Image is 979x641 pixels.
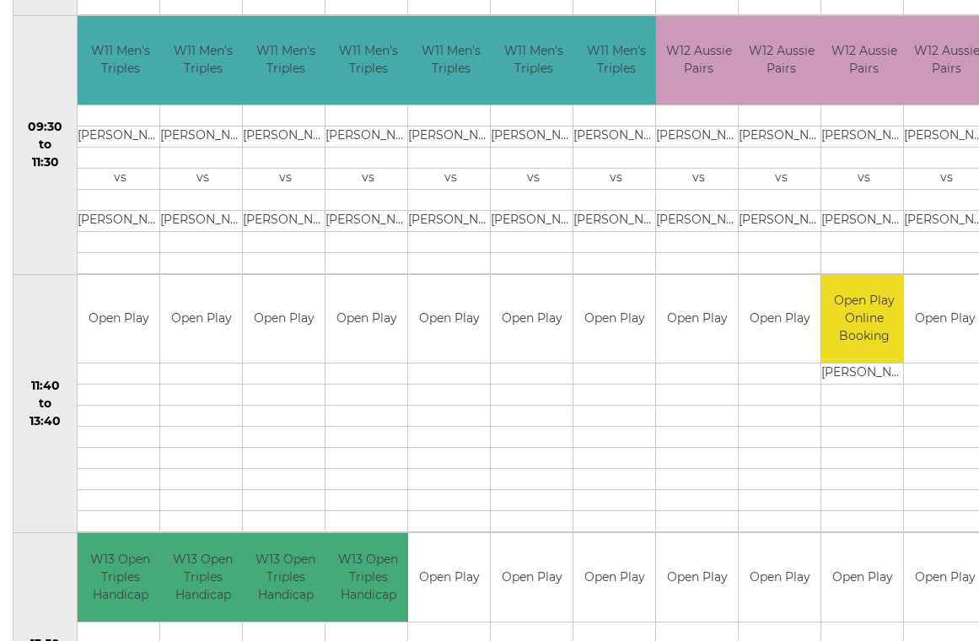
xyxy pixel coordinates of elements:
td: vs [325,168,411,189]
td: Open Play [408,275,490,364]
td: Open Play [78,275,159,364]
td: Open Play [656,533,738,622]
td: Open Play Online Booking [821,275,906,364]
td: [PERSON_NAME] [160,126,245,147]
td: Open Play [160,275,242,364]
td: W13 Open Triples Handicap [325,533,411,622]
td: vs [243,168,328,189]
td: [PERSON_NAME] [243,210,328,231]
td: [PERSON_NAME] [243,126,328,147]
td: W13 Open Triples Handicap [78,533,163,622]
td: W11 Men's Triples [491,16,576,105]
td: [PERSON_NAME] [573,210,659,231]
td: [PERSON_NAME] [821,364,906,385]
td: vs [656,168,741,189]
td: [PERSON_NAME] [325,126,411,147]
td: W11 Men's Triples [408,16,493,105]
td: [PERSON_NAME] [160,210,245,231]
td: 11:40 to 13:40 [13,274,78,533]
td: vs [78,168,163,189]
td: vs [408,168,493,189]
td: [PERSON_NAME] [491,126,576,147]
td: W11 Men's Triples [573,16,659,105]
td: Open Play [573,533,655,622]
td: W13 Open Triples Handicap [160,533,245,622]
td: Open Play [491,533,573,622]
td: [PERSON_NAME] [656,210,741,231]
td: [PERSON_NAME] [408,126,493,147]
td: [PERSON_NAME] [573,126,659,147]
td: Open Play [573,275,655,364]
td: vs [573,168,659,189]
td: Open Play [408,533,490,622]
td: Open Play [821,533,903,622]
td: Open Play [656,275,738,364]
td: Open Play [325,275,407,364]
td: W11 Men's Triples [78,16,163,105]
td: vs [491,168,576,189]
td: W11 Men's Triples [325,16,411,105]
td: W12 Aussie Pairs [821,16,906,105]
td: Open Play [491,275,573,364]
td: vs [160,168,245,189]
td: W11 Men's Triples [243,16,328,105]
td: [PERSON_NAME] [821,126,906,147]
td: [PERSON_NAME] [491,210,576,231]
td: W11 Men's Triples [160,16,245,105]
td: Open Play [739,275,820,364]
td: W13 Open Triples Handicap [243,533,328,622]
td: vs [821,168,906,189]
td: [PERSON_NAME] [78,210,163,231]
td: [PERSON_NAME] [821,210,906,231]
td: [PERSON_NAME] [325,210,411,231]
td: Open Play [739,533,820,622]
td: [PERSON_NAME] [739,126,824,147]
td: vs [739,168,824,189]
td: [PERSON_NAME] [656,126,741,147]
td: [PERSON_NAME] [739,210,824,231]
td: W12 Aussie Pairs [656,16,741,105]
td: 09:30 to 11:30 [13,16,78,275]
td: Open Play [243,275,325,364]
td: [PERSON_NAME] [408,210,493,231]
td: [PERSON_NAME] [78,126,163,147]
td: W12 Aussie Pairs [739,16,824,105]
